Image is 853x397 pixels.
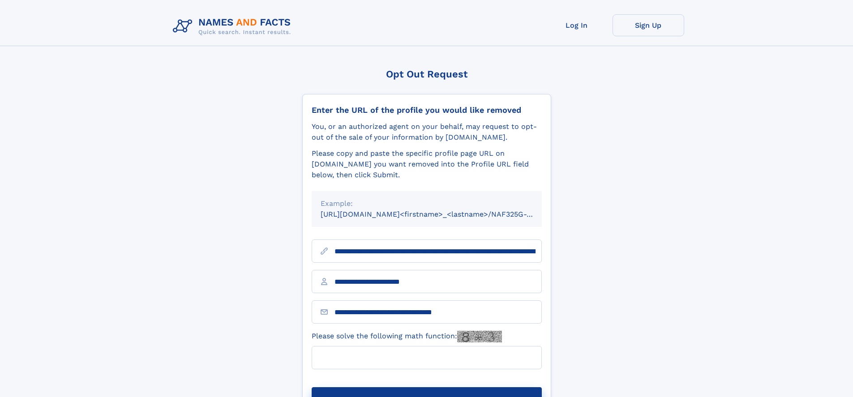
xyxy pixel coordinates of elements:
label: Please solve the following math function: [312,331,502,342]
a: Log In [541,14,613,36]
img: Logo Names and Facts [169,14,298,38]
div: Example: [321,198,533,209]
div: Enter the URL of the profile you would like removed [312,105,542,115]
div: Please copy and paste the specific profile page URL on [DOMAIN_NAME] you want removed into the Pr... [312,148,542,180]
small: [URL][DOMAIN_NAME]<firstname>_<lastname>/NAF325G-xxxxxxxx [321,210,559,218]
div: You, or an authorized agent on your behalf, may request to opt-out of the sale of your informatio... [312,121,542,143]
div: Opt Out Request [302,68,551,80]
a: Sign Up [613,14,684,36]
